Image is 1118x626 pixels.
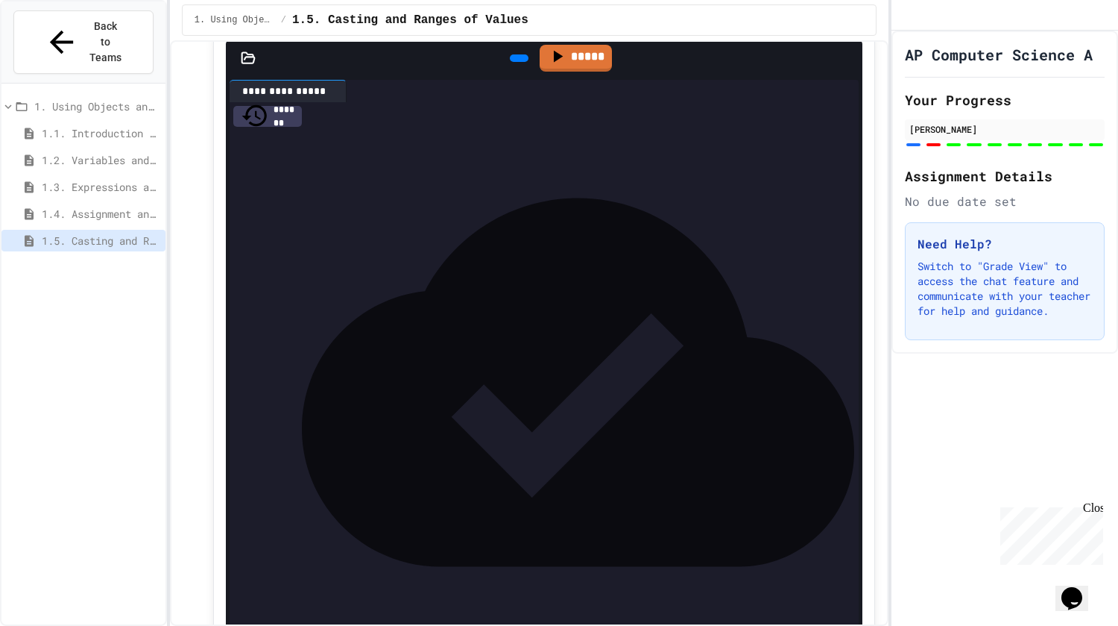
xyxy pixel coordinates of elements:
span: 1.4. Assignment and Input [42,206,160,222]
span: 1.5. Casting and Ranges of Values [42,233,160,248]
span: Back to Teams [88,19,123,66]
div: [PERSON_NAME] [909,122,1100,136]
span: 1.5. Casting and Ranges of Values [292,11,528,29]
span: 1.2. Variables and Data Types [42,152,160,168]
div: Chat with us now!Close [6,6,103,95]
iframe: chat widget [1055,566,1103,611]
span: 1.1. Introduction to Algorithms, Programming, and Compilers [42,125,160,141]
span: 1.3. Expressions and Output [New] [42,179,160,195]
span: / [281,14,286,26]
iframe: chat widget [994,501,1103,565]
h2: Your Progress [905,90,1105,110]
span: 1. Using Objects and Methods [195,14,275,26]
h3: Need Help? [918,235,1092,253]
span: 1. Using Objects and Methods [34,98,160,114]
div: No due date set [905,193,1105,210]
h2: Assignment Details [905,166,1105,187]
h1: AP Computer Science A [905,44,1093,65]
p: Switch to "Grade View" to access the chat feature and communicate with your teacher for help and ... [918,259,1092,319]
button: Back to Teams [13,10,154,74]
